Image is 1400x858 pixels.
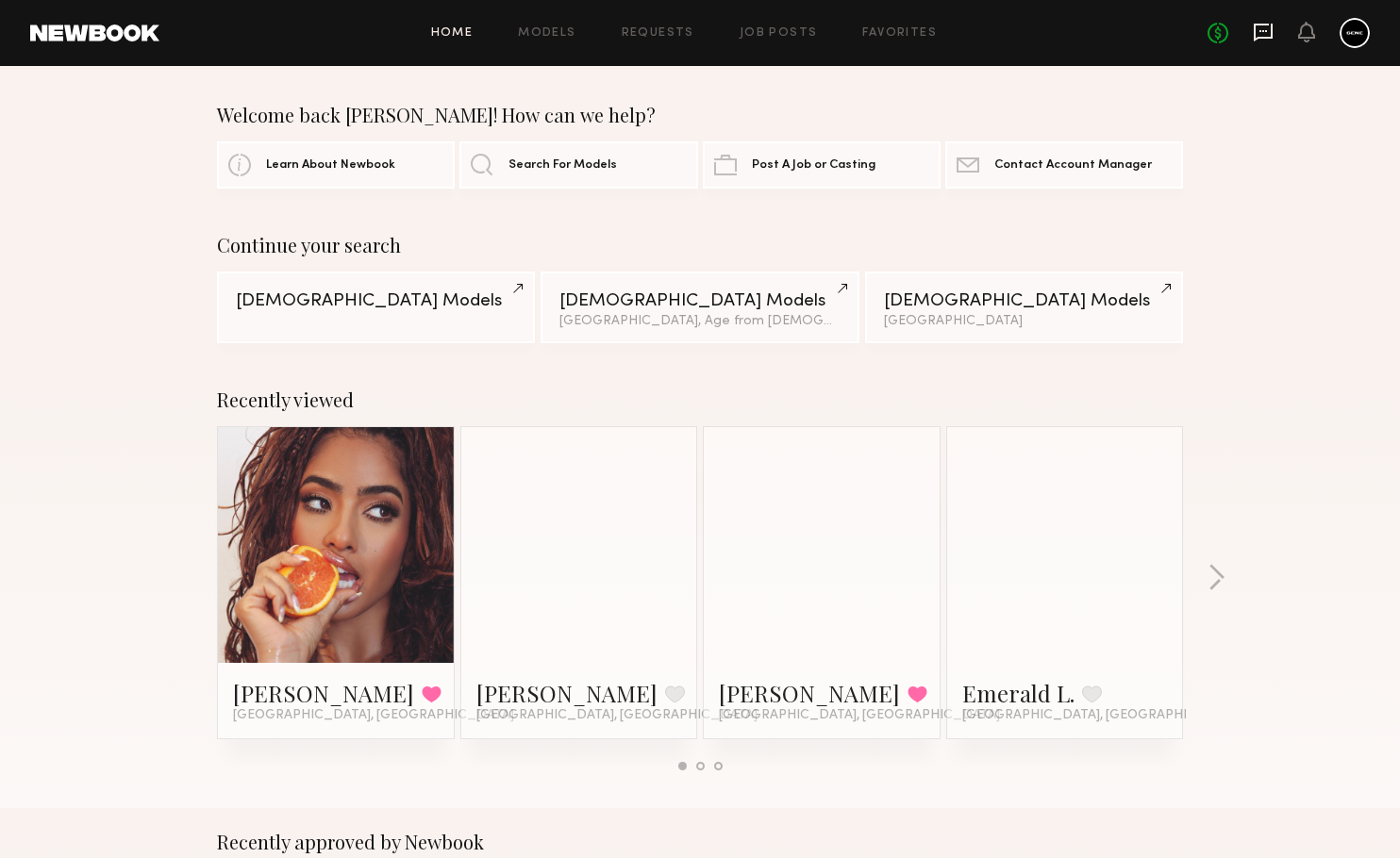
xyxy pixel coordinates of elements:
[884,292,1164,310] div: [DEMOGRAPHIC_DATA] Models
[541,272,858,343] a: [DEMOGRAPHIC_DATA] Models[GEOGRAPHIC_DATA], Age from [DEMOGRAPHIC_DATA].
[945,141,1183,189] a: Contact Account Manager
[217,104,1183,126] div: Welcome back [PERSON_NAME]! How can we help?
[559,292,840,310] div: [DEMOGRAPHIC_DATA] Models
[719,678,900,708] a: [PERSON_NAME]
[518,27,575,40] a: Models
[459,141,697,189] a: Search For Models
[862,27,937,40] a: Favorites
[217,388,1183,411] div: Recently viewed
[865,272,1183,343] a: [DEMOGRAPHIC_DATA] Models[GEOGRAPHIC_DATA]
[217,272,535,343] a: [DEMOGRAPHIC_DATA] Models
[994,159,1152,172] span: Contact Account Manager
[719,708,1000,723] span: [GEOGRAPHIC_DATA], [GEOGRAPHIC_DATA]
[431,27,474,40] a: Home
[236,292,516,310] div: [DEMOGRAPHIC_DATA] Models
[217,234,1183,256] div: Continue your search
[884,315,1164,328] div: [GEOGRAPHIC_DATA]
[622,27,694,40] a: Requests
[508,159,617,172] span: Search For Models
[233,708,514,723] span: [GEOGRAPHIC_DATA], [GEOGRAPHIC_DATA]
[703,141,941,189] a: Post A Job or Casting
[217,141,455,189] a: Learn About Newbook
[217,831,1183,853] div: Recently approved by Newbook
[559,315,840,328] div: [GEOGRAPHIC_DATA], Age from [DEMOGRAPHIC_DATA].
[476,678,658,708] a: [PERSON_NAME]
[962,708,1243,723] span: [GEOGRAPHIC_DATA], [GEOGRAPHIC_DATA]
[233,678,414,708] a: [PERSON_NAME]
[962,678,1075,708] a: Emerald L.
[752,159,875,172] span: Post A Job or Casting
[266,159,395,172] span: Learn About Newbook
[740,27,818,40] a: Job Posts
[476,708,758,723] span: [GEOGRAPHIC_DATA], [GEOGRAPHIC_DATA]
